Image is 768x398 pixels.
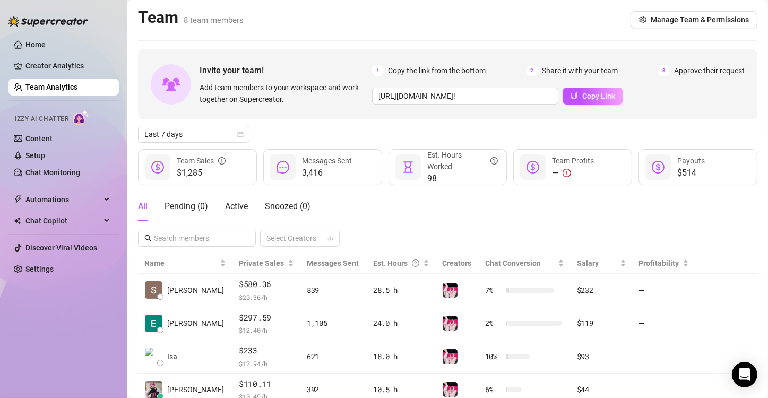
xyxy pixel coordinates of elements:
td: — [633,307,696,341]
div: Pending ( 0 ) [165,200,208,213]
div: All [138,200,148,213]
span: hourglass [402,161,415,174]
span: dollar-circle [151,161,164,174]
div: 839 [307,284,360,296]
span: Copy the link from the bottom [388,65,486,76]
a: Discover Viral Videos [25,244,97,252]
span: Private Sales [239,259,284,267]
span: search [144,235,152,242]
a: Setup [25,151,45,160]
input: Search members [154,232,241,244]
span: $ 20.36 /h [239,292,294,302]
span: [PERSON_NAME] [167,317,224,329]
span: exclamation-circle [563,169,571,177]
span: setting [639,16,646,23]
img: Chat Copilot [14,217,21,224]
span: 2 % [485,317,502,329]
span: Invite your team! [200,64,372,77]
span: team [327,235,334,241]
span: $110.11 [239,378,294,391]
span: 10 % [485,351,502,362]
span: 1 [372,65,384,76]
button: Copy Link [563,88,623,105]
span: [PERSON_NAME] [167,384,224,395]
span: Active [225,201,248,211]
th: Name [138,253,232,274]
img: emopink69 [443,382,458,397]
div: Est. Hours [373,257,421,269]
span: dollar-circle [652,161,665,174]
img: emopink69 [443,316,458,331]
span: 98 [427,172,498,185]
span: $514 [677,167,705,179]
span: Add team members to your workspace and work together on Supercreator. [200,82,368,105]
div: $232 [577,284,626,296]
span: $297.59 [239,312,294,324]
span: $233 [239,344,294,357]
span: question-circle [412,257,419,269]
a: Team Analytics [25,83,77,91]
span: Approve their request [674,65,745,76]
div: 24.0 h [373,317,429,329]
span: $1,285 [177,167,226,179]
span: copy [571,92,578,99]
div: Est. Hours Worked [427,149,498,172]
span: Copy Link [582,92,615,100]
span: Profitability [639,259,679,267]
div: 10.5 h [373,384,429,395]
span: Last 7 days [144,126,243,142]
a: Chat Monitoring [25,168,80,177]
img: Isa [145,348,162,365]
span: 7 % [485,284,502,296]
span: Izzy AI Chatter [15,114,68,124]
span: Name [144,257,218,269]
span: question-circle [490,149,498,172]
span: Automations [25,191,101,208]
span: Chat Conversion [485,259,541,267]
img: AI Chatter [73,110,89,125]
th: Creators [436,253,479,274]
span: Isa [167,351,177,362]
div: 18.0 h [373,351,429,362]
img: emopink69 [443,283,458,298]
span: Chat Copilot [25,212,101,229]
span: 3,416 [302,167,352,179]
span: Messages Sent [302,157,352,165]
a: Content [25,134,53,143]
span: Manage Team & Permissions [651,15,749,24]
div: Team Sales [177,155,226,167]
a: Creator Analytics [25,57,110,74]
span: $ 12.40 /h [239,325,294,335]
span: calendar [237,131,244,137]
span: Share it with your team [542,65,618,76]
td: — [633,340,696,374]
h2: Team [138,7,244,28]
a: Settings [25,265,54,273]
span: thunderbolt [14,195,22,204]
span: info-circle [218,155,226,167]
img: logo-BBDzfeDw.svg [8,16,88,27]
span: dollar-circle [527,161,539,174]
span: $580.36 [239,278,294,291]
span: Payouts [677,157,705,165]
div: 1,105 [307,317,360,329]
div: 621 [307,351,360,362]
a: Home [25,40,46,49]
div: 392 [307,384,360,395]
span: Snoozed ( 0 ) [265,201,310,211]
button: Manage Team & Permissions [631,11,757,28]
span: 3 [658,65,670,76]
span: 6 % [485,384,502,395]
img: emopink69 [443,349,458,364]
span: 8 team members [184,15,244,25]
img: Essie [145,315,162,332]
span: Messages Sent [307,259,359,267]
div: $93 [577,351,626,362]
td: — [633,274,696,307]
div: $44 [577,384,626,395]
span: Salary [577,259,599,267]
span: message [277,161,289,174]
span: [PERSON_NAME] [167,284,224,296]
img: Sheila Ngigi [145,281,162,299]
span: Team Profits [552,157,594,165]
